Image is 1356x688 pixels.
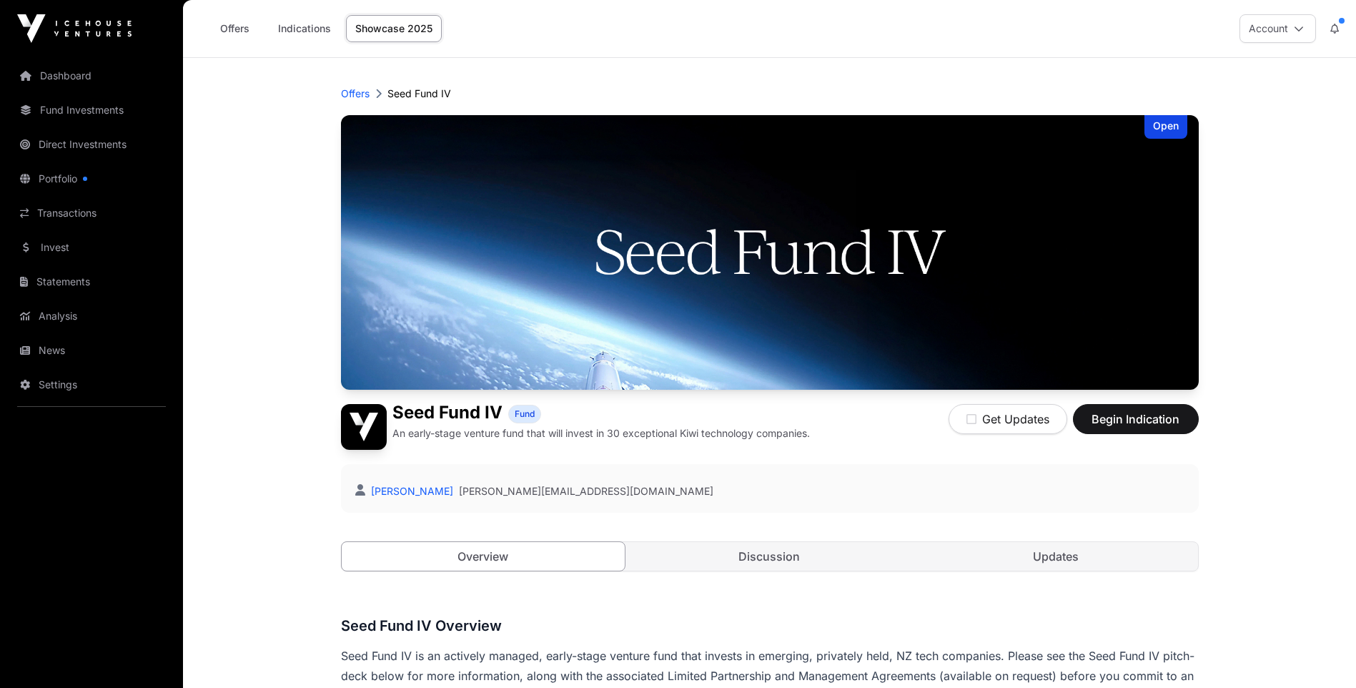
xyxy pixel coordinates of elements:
a: News [11,335,172,366]
button: Get Updates [949,404,1067,434]
img: Seed Fund IV [341,404,387,450]
span: Begin Indication [1091,411,1181,428]
a: Analysis [11,300,172,332]
a: [PERSON_NAME] [368,485,453,497]
nav: Tabs [342,542,1198,571]
a: Overview [341,541,626,571]
a: Indications [269,15,340,42]
img: Seed Fund IV [341,115,1199,390]
a: Settings [11,369,172,400]
img: Icehouse Ventures Logo [17,14,132,43]
p: Seed Fund IV [387,87,451,101]
p: An early-stage venture fund that will invest in 30 exceptional Kiwi technology companies. [392,426,810,441]
a: [PERSON_NAME][EMAIL_ADDRESS][DOMAIN_NAME] [459,484,713,498]
a: Fund Investments [11,94,172,126]
h1: Seed Fund IV [392,404,503,423]
button: Begin Indication [1073,404,1199,434]
h3: Seed Fund IV Overview [341,614,1199,637]
a: Updates [914,542,1198,571]
a: Direct Investments [11,129,172,160]
a: Begin Indication [1073,418,1199,433]
div: Open [1144,115,1187,139]
a: Offers [341,87,370,101]
span: Fund [515,408,535,420]
a: Showcase 2025 [346,15,442,42]
a: Portfolio [11,163,172,195]
button: Account [1239,14,1316,43]
a: Dashboard [11,60,172,92]
a: Discussion [628,542,911,571]
a: Transactions [11,197,172,229]
a: Invest [11,232,172,263]
a: Offers [206,15,263,42]
a: Statements [11,266,172,298]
